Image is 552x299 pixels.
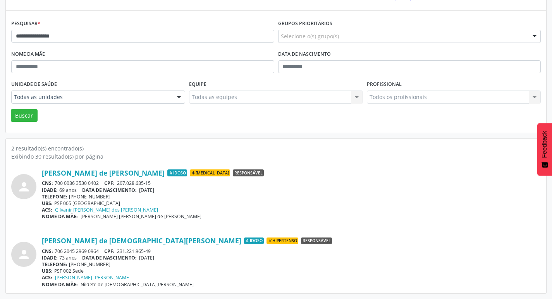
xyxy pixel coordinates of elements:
a: [PERSON_NAME] de [PERSON_NAME] [42,169,165,177]
i: person [17,180,31,194]
a: Gilvanir [PERSON_NAME] dos [PERSON_NAME] [55,207,158,213]
span: [DATE] [139,187,154,193]
div: [PHONE_NUMBER] [42,193,541,200]
div: 69 anos [42,187,541,193]
span: CNS: [42,180,53,186]
i: person [17,248,31,261]
span: CPF: [104,248,115,255]
span: IDADE: [42,187,58,193]
label: Grupos prioritários [278,18,332,30]
span: [DATE] [139,255,154,261]
div: Exibindo 30 resultado(s) por página [11,152,541,161]
span: 231.221.965-49 [117,248,151,255]
span: CPF: [104,180,115,186]
div: 73 anos [42,255,541,261]
label: Profissional [367,79,402,91]
span: IDADE: [42,255,58,261]
label: Pesquisar [11,18,40,30]
span: NOME DA MÃE: [42,213,78,220]
span: [PERSON_NAME] [PERSON_NAME] de [PERSON_NAME] [81,213,201,220]
span: TELEFONE: [42,193,67,200]
div: 706 2045 2969 0964 [42,248,541,255]
span: Selecione o(s) grupo(s) [281,32,339,40]
div: PSF 002 Sede [42,268,541,274]
button: Buscar [11,109,38,122]
div: [PHONE_NUMBER] [42,261,541,268]
label: Equipe [189,79,206,91]
span: Responsável [301,237,332,244]
label: Unidade de saúde [11,79,57,91]
span: Nildete de [DEMOGRAPHIC_DATA][PERSON_NAME] [81,281,194,288]
span: TELEFONE: [42,261,67,268]
span: Responsável [233,169,264,176]
span: Idoso [244,237,264,244]
span: [MEDICAL_DATA] [190,169,230,176]
label: Nome da mãe [11,48,45,60]
span: ACS: [42,274,52,281]
div: PSF 005 [GEOGRAPHIC_DATA] [42,200,541,207]
span: DATA DE NASCIMENTO: [82,187,137,193]
button: Feedback - Mostrar pesquisa [537,123,552,176]
span: UBS: [42,268,53,274]
span: UBS: [42,200,53,207]
span: Feedback [541,131,548,158]
span: 207.028.685-15 [117,180,151,186]
div: 2 resultado(s) encontrado(s) [11,144,541,152]
span: NOME DA MÃE: [42,281,78,288]
label: Data de nascimento [278,48,331,60]
a: [PERSON_NAME] de [DEMOGRAPHIC_DATA][PERSON_NAME] [42,236,241,245]
a: [PERSON_NAME] [PERSON_NAME] [55,274,131,281]
span: CNS: [42,248,53,255]
span: ACS: [42,207,52,213]
span: Hipertenso [267,237,298,244]
span: DATA DE NASCIMENTO: [82,255,137,261]
span: Todas as unidades [14,93,169,101]
span: Idoso [167,169,187,176]
div: 700 0086 3530 0402 [42,180,541,186]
